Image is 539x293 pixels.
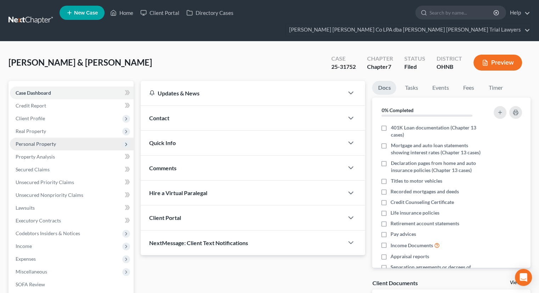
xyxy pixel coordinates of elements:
span: Recorded mortgages and deeds [391,188,459,195]
button: Preview [473,55,522,71]
a: Secured Claims [10,163,134,176]
a: Lawsuits [10,201,134,214]
a: Unsecured Priority Claims [10,176,134,189]
span: Income Documents [391,242,433,249]
span: 401K Loan documentation (Chapter 13 cases) [391,124,485,138]
span: Unsecured Priority Claims [16,179,74,185]
span: [PERSON_NAME] & [PERSON_NAME] [9,57,152,67]
span: Expenses [16,256,36,262]
span: Codebtors Insiders & Notices [16,230,80,236]
a: Unsecured Nonpriority Claims [10,189,134,201]
div: Chapter [367,63,393,71]
span: Contact [149,115,169,121]
span: Titles to motor vehicles [391,177,442,184]
span: Income [16,243,32,249]
a: Directory Cases [183,6,237,19]
span: Property Analysis [16,154,55,160]
div: Case [331,55,356,63]
span: Client Profile [16,115,45,121]
span: Separation agreements or decrees of divorces [391,264,485,278]
span: Miscellaneous [16,269,47,275]
div: Chapter [367,55,393,63]
a: Events [426,81,454,95]
span: Retirement account statements [391,220,459,227]
a: Docs [372,81,396,95]
span: Mortgage and auto loan statements showing interest rates (Chapter 13 cases) [391,142,485,156]
span: Credit Counseling Certificate [391,199,454,206]
div: District [437,55,462,63]
div: Status [404,55,425,63]
span: Comments [149,165,176,171]
a: SOFA Review [10,278,134,291]
span: Credit Report [16,103,46,109]
span: Executory Contracts [16,217,61,223]
span: Quick Info [149,139,176,146]
span: Real Property [16,128,46,134]
span: 7 [388,63,391,70]
div: Client Documents [372,279,417,287]
span: Client Portal [149,214,181,221]
a: Help [506,6,530,19]
span: New Case [74,10,98,16]
span: Case Dashboard [16,90,51,96]
a: Executory Contracts [10,214,134,227]
span: Pay advices [391,231,416,238]
span: Declaration pages from home and auto insurance policies (Chapter 13 cases) [391,160,485,174]
a: Property Analysis [10,150,134,163]
a: Home [107,6,137,19]
a: [PERSON_NAME] [PERSON_NAME] Co LPA dba [PERSON_NAME] [PERSON_NAME] Trial Lawyers [286,23,530,36]
div: 25-31752 [331,63,356,71]
strong: 0% Completed [381,107,413,113]
span: NextMessage: Client Text Notifications [149,239,248,246]
span: Hire a Virtual Paralegal [149,189,207,196]
span: Life insurance policies [391,209,439,216]
div: Filed [404,63,425,71]
a: Credit Report [10,99,134,112]
a: View All [510,280,528,285]
span: Personal Property [16,141,56,147]
input: Search by name... [429,6,494,19]
a: Fees [457,81,480,95]
div: OHNB [437,63,462,71]
a: Timer [483,81,508,95]
div: Open Intercom Messenger [515,269,532,286]
span: Secured Claims [16,166,50,172]
span: Appraisal reports [391,253,429,260]
span: Lawsuits [16,205,35,211]
a: Client Portal [137,6,183,19]
a: Tasks [399,81,423,95]
a: Case Dashboard [10,87,134,99]
div: Updates & News [149,89,335,97]
span: Unsecured Nonpriority Claims [16,192,83,198]
span: SOFA Review [16,281,45,287]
